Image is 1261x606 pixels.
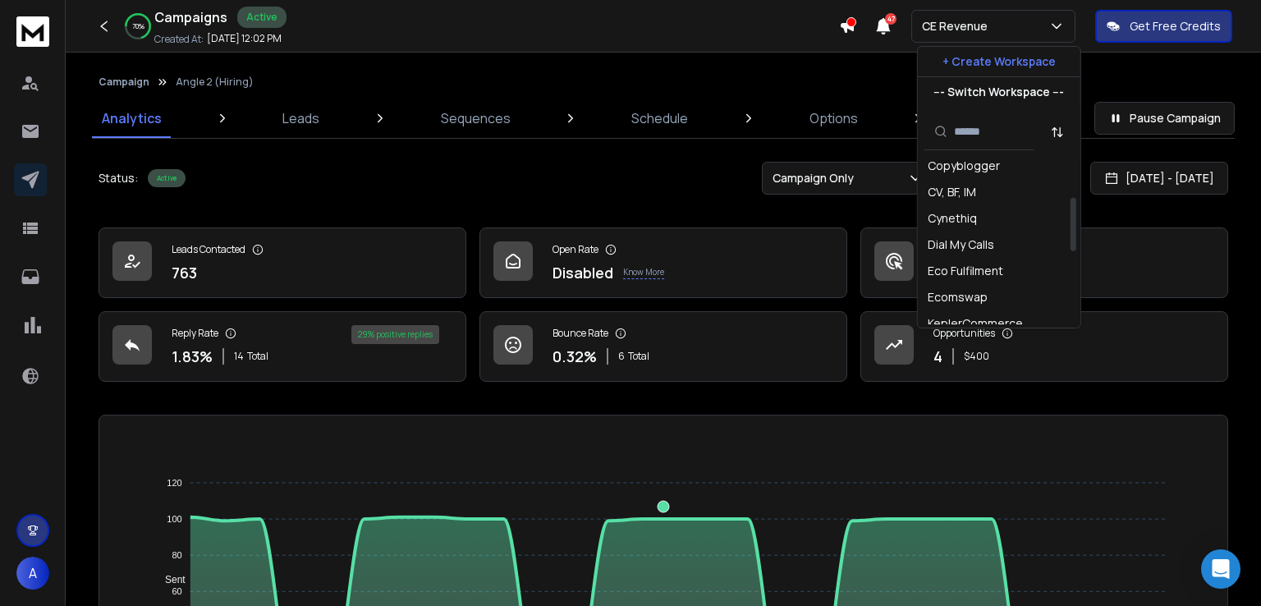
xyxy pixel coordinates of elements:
[247,350,268,363] span: Total
[922,18,994,34] p: CE Revenue
[99,227,466,298] a: Leads Contacted763
[928,210,977,227] div: Cynethiq
[172,345,213,368] p: 1.83 %
[860,227,1228,298] a: Click RateDisabledKnow More
[553,327,608,340] p: Bounce Rate
[928,184,976,200] div: CV, BF, IM
[16,557,49,590] button: A
[102,108,162,128] p: Analytics
[928,158,1000,174] div: Copyblogger
[933,327,995,340] p: Opportunities
[618,350,625,363] span: 6
[1201,549,1240,589] div: Open Intercom Messenger
[16,16,49,47] img: logo
[167,478,181,488] tspan: 120
[431,99,520,138] a: Sequences
[154,7,227,27] h1: Campaigns
[154,33,204,46] p: Created At:
[479,227,847,298] a: Open RateDisabledKnow More
[964,350,989,363] p: $ 400
[928,315,1023,332] div: KeplerCommerce
[933,84,1064,100] p: --- Switch Workspace ---
[928,289,988,305] div: Ecomswap
[885,13,896,25] span: 47
[553,243,598,256] p: Open Rate
[176,76,254,89] p: Angle 2 (Hiring)
[933,345,942,368] p: 4
[282,108,319,128] p: Leads
[918,47,1080,76] button: + Create Workspace
[237,7,287,28] div: Active
[1094,102,1235,135] button: Pause Campaign
[809,108,858,128] p: Options
[928,236,994,253] div: Dial My Calls
[172,586,181,596] tspan: 60
[860,311,1228,382] a: Opportunities4$400
[928,263,1003,279] div: Eco Fulfilment
[99,76,149,89] button: Campaign
[1130,18,1221,34] p: Get Free Credits
[621,99,698,138] a: Schedule
[942,53,1056,70] p: + Create Workspace
[1041,116,1074,149] button: Sort by Sort A-Z
[800,99,868,138] a: Options
[628,350,649,363] span: Total
[99,170,138,186] p: Status:
[1095,10,1232,43] button: Get Free Credits
[553,345,597,368] p: 0.32 %
[773,170,860,186] p: Campaign Only
[172,261,197,284] p: 763
[273,99,329,138] a: Leads
[479,311,847,382] a: Bounce Rate0.32%6Total
[148,169,186,187] div: Active
[153,574,186,585] span: Sent
[631,108,688,128] p: Schedule
[553,261,613,284] p: Disabled
[441,108,511,128] p: Sequences
[1090,162,1228,195] button: [DATE] - [DATE]
[92,99,172,138] a: Analytics
[172,243,245,256] p: Leads Contacted
[234,350,244,363] span: 14
[132,21,144,31] p: 70 %
[172,550,181,560] tspan: 80
[172,327,218,340] p: Reply Rate
[623,266,664,279] p: Know More
[207,32,282,45] p: [DATE] 12:02 PM
[99,311,466,382] a: Reply Rate1.83%14Total29% positive replies
[351,325,439,344] div: 29 % positive replies
[167,514,181,524] tspan: 100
